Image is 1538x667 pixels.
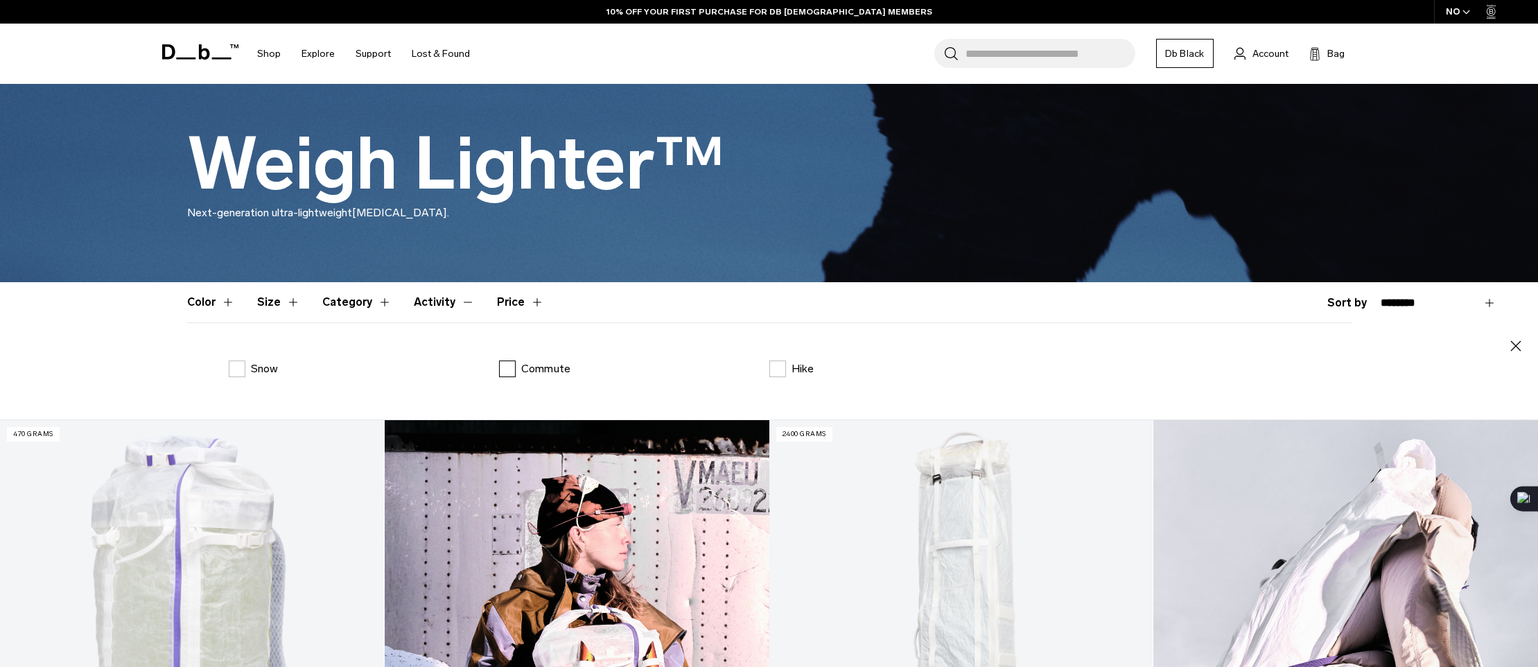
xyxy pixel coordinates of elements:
[251,361,279,377] p: Snow
[776,427,832,442] p: 2400 grams
[247,24,480,84] nav: Main Navigation
[1327,46,1345,61] span: Bag
[7,427,60,442] p: 470 grams
[1252,46,1288,61] span: Account
[356,29,391,78] a: Support
[414,282,475,322] button: Toggle Filter
[352,206,449,219] span: [MEDICAL_DATA].
[187,124,724,205] h1: Weigh Lighter™
[322,282,392,322] button: Toggle Filter
[1309,45,1345,62] button: Bag
[187,206,352,219] span: Next-generation ultra-lightweight
[257,29,281,78] a: Shop
[302,29,335,78] a: Explore
[412,29,470,78] a: Lost & Found
[606,6,932,18] a: 10% OFF YOUR FIRST PURCHASE FOR DB [DEMOGRAPHIC_DATA] MEMBERS
[257,282,300,322] button: Toggle Filter
[1234,45,1288,62] a: Account
[187,282,235,322] button: Toggle Filter
[792,361,814,377] p: Hike
[497,282,544,322] button: Toggle Price
[521,361,571,377] p: Commute
[1156,39,1214,68] a: Db Black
